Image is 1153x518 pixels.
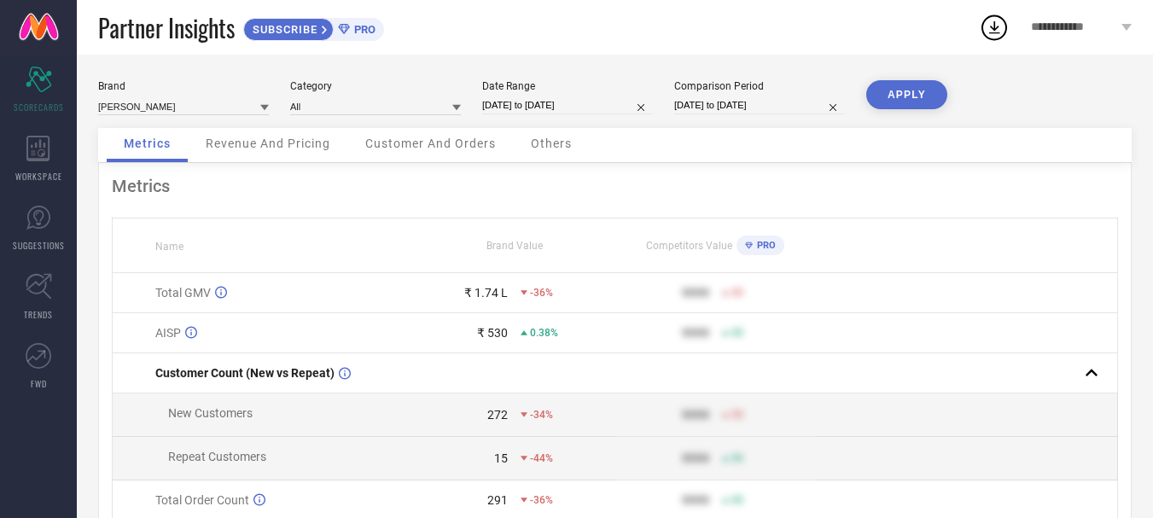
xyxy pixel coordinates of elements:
[682,286,709,300] div: 9999
[682,408,709,422] div: 9999
[365,137,496,150] span: Customer And Orders
[15,170,62,183] span: WORKSPACE
[494,451,508,465] div: 15
[530,409,553,421] span: -34%
[682,326,709,340] div: 9999
[24,308,53,321] span: TRENDS
[290,80,461,92] div: Category
[98,80,269,92] div: Brand
[14,101,64,113] span: SCORECARDS
[487,408,508,422] div: 272
[486,240,543,252] span: Brand Value
[731,452,743,464] span: 50
[731,409,743,421] span: 50
[206,137,330,150] span: Revenue And Pricing
[674,96,845,114] input: Select comparison period
[244,23,322,36] span: SUBSCRIBE
[682,493,709,507] div: 9999
[168,406,253,420] span: New Customers
[243,14,384,41] a: SUBSCRIBEPRO
[530,327,558,339] span: 0.38%
[530,452,553,464] span: -44%
[477,326,508,340] div: ₹ 530
[531,137,572,150] span: Others
[168,450,266,463] span: Repeat Customers
[487,493,508,507] div: 291
[31,377,47,390] span: FWD
[124,137,171,150] span: Metrics
[464,286,508,300] div: ₹ 1.74 L
[682,451,709,465] div: 9999
[646,240,732,252] span: Competitors Value
[530,494,553,506] span: -36%
[731,287,743,299] span: 50
[155,366,335,380] span: Customer Count (New vs Repeat)
[731,494,743,506] span: 50
[155,286,211,300] span: Total GMV
[674,80,845,92] div: Comparison Period
[530,287,553,299] span: -36%
[155,241,183,253] span: Name
[155,493,249,507] span: Total Order Count
[13,239,65,252] span: SUGGESTIONS
[98,10,235,45] span: Partner Insights
[482,96,653,114] input: Select date range
[979,12,1010,43] div: Open download list
[350,23,376,36] span: PRO
[482,80,653,92] div: Date Range
[753,240,776,251] span: PRO
[866,80,947,109] button: APPLY
[731,327,743,339] span: 50
[112,176,1118,196] div: Metrics
[155,326,181,340] span: AISP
